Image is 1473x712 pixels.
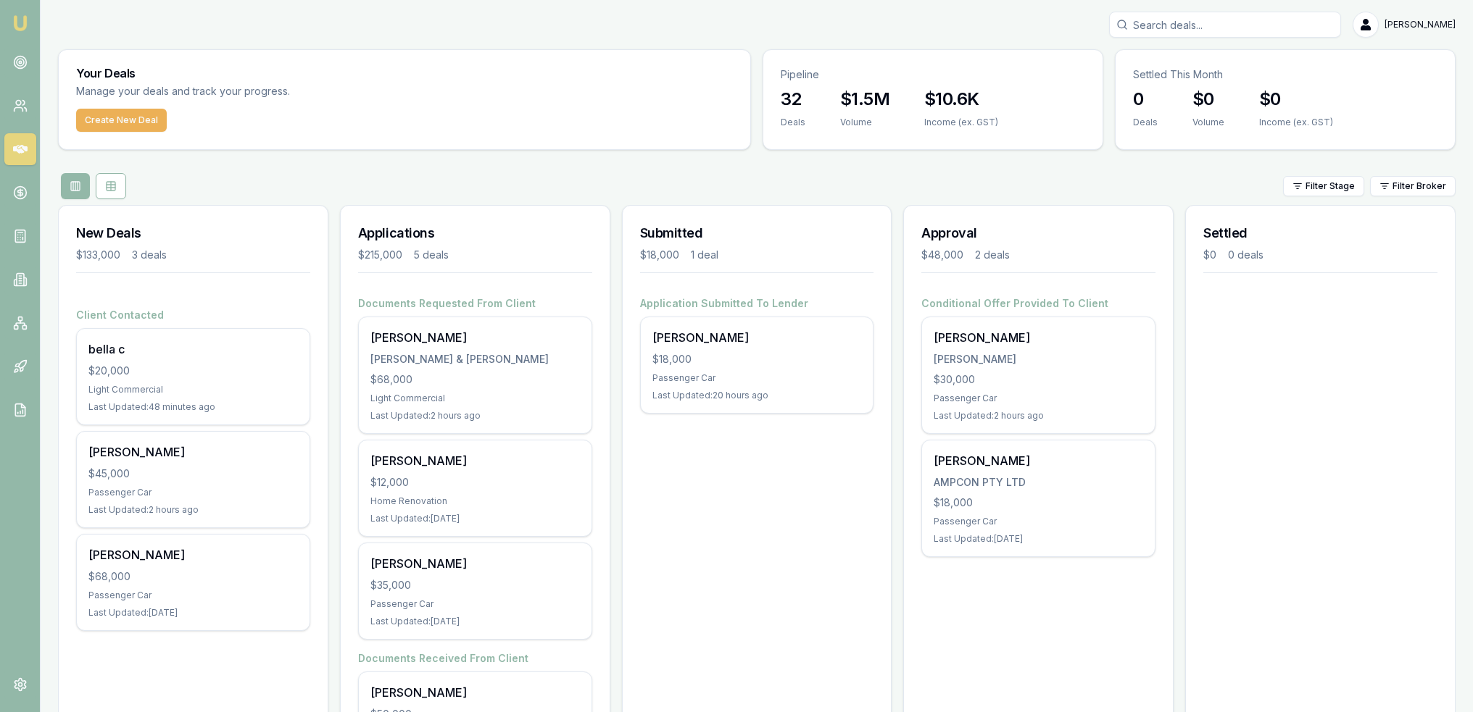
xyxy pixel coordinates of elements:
h4: Application Submitted To Lender [640,296,874,311]
div: [PERSON_NAME] [370,329,580,346]
div: Volume [1192,117,1224,128]
p: Pipeline [781,67,1085,82]
div: Light Commercial [88,384,298,395]
div: 0 deals [1228,248,1264,262]
h3: $0 [1259,88,1333,111]
h3: 32 [781,88,805,111]
div: Passenger Car [88,487,298,498]
h3: $10.6K [924,88,998,111]
div: 5 deals [414,248,449,262]
h4: Conditional Offer Provided To Client [921,296,1155,311]
div: [PERSON_NAME] [370,684,580,701]
div: Last Updated: 2 hours ago [934,410,1143,422]
div: Last Updated: 20 hours ago [652,390,862,401]
div: Deals [781,117,805,128]
div: AMPCON PTY LTD [934,475,1143,490]
span: Filter Broker [1393,180,1446,192]
div: [PERSON_NAME] [934,329,1143,346]
div: 3 deals [132,248,167,262]
div: Light Commercial [370,393,580,404]
div: [PERSON_NAME] [934,452,1143,469]
div: [PERSON_NAME] [88,443,298,461]
span: Filter Stage [1306,180,1355,192]
div: Last Updated: [DATE] [370,513,580,524]
p: Settled This Month [1133,67,1437,82]
div: Volume [840,117,889,128]
div: Income (ex. GST) [1259,117,1333,128]
div: $18,000 [652,352,862,367]
img: emu-icon-u.png [12,14,29,32]
h4: Documents Received From Client [358,651,592,666]
div: Last Updated: [DATE] [370,616,580,627]
h3: Your Deals [76,67,733,79]
div: 1 deal [691,248,718,262]
div: $0 [1203,248,1216,262]
button: Create New Deal [76,109,167,132]
div: $68,000 [370,372,580,387]
div: Passenger Car [370,598,580,610]
h3: $0 [1192,88,1224,111]
h4: Documents Requested From Client [358,296,592,311]
div: Last Updated: 48 minutes ago [88,401,298,413]
div: bella c [88,340,298,358]
div: Home Renovation [370,495,580,507]
div: [PERSON_NAME] [934,352,1143,367]
div: $18,000 [934,495,1143,510]
div: $68,000 [88,569,298,584]
span: [PERSON_NAME] [1385,19,1456,30]
div: Last Updated: 2 hours ago [370,410,580,422]
h3: Approval [921,223,1155,243]
div: $12,000 [370,475,580,490]
div: [PERSON_NAME] [370,555,580,572]
div: Last Updated: 2 hours ago [88,504,298,516]
h3: Submitted [640,223,874,243]
div: $18,000 [640,248,679,262]
div: $35,000 [370,578,580,592]
div: Passenger Car [88,590,298,601]
h3: Settled [1203,223,1437,243]
div: Deals [1133,117,1158,128]
div: [PERSON_NAME] [370,452,580,469]
h3: $1.5M [840,88,889,111]
div: Passenger Car [934,393,1143,404]
div: $45,000 [88,466,298,481]
input: Search deals [1109,12,1341,38]
div: Last Updated: [DATE] [934,533,1143,545]
div: 2 deals [975,248,1010,262]
div: $133,000 [76,248,120,262]
div: $48,000 [921,248,963,262]
div: $30,000 [934,372,1143,387]
h3: 0 [1133,88,1158,111]
div: Last Updated: [DATE] [88,607,298,619]
div: [PERSON_NAME] [652,329,862,346]
div: $215,000 [358,248,402,262]
div: [PERSON_NAME] & [PERSON_NAME] [370,352,580,367]
button: Filter Stage [1283,176,1364,196]
div: Passenger Car [934,516,1143,527]
button: Filter Broker [1370,176,1456,196]
div: Passenger Car [652,372,862,384]
div: Income (ex. GST) [924,117,998,128]
h3: New Deals [76,223,310,243]
p: Manage your deals and track your progress. [76,83,447,100]
div: [PERSON_NAME] [88,546,298,564]
h4: Client Contacted [76,308,310,322]
h3: Applications [358,223,592,243]
div: $20,000 [88,364,298,378]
